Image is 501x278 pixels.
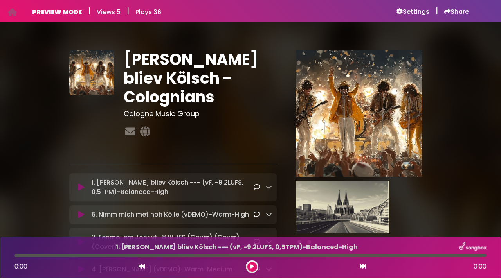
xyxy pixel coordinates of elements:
h6: PREVIEW MODE [32,8,82,16]
span: 0:00 [474,262,487,271]
h5: | [127,6,129,16]
span: 0:00 [14,262,27,271]
p: 2. Eenmol em Johr vf -8.9LUFS (Cover) (Cover) (Cover) (6) [92,233,254,251]
p: 1. [PERSON_NAME] bliev Kölsch --- (vF, -9.2LUFS, 0,5TPM)-Balanced-High [92,178,254,197]
img: Main Media [296,50,422,177]
img: songbox-logo-white.png [459,242,487,252]
h3: Cologne Music Group [124,109,277,118]
p: 1. [PERSON_NAME] bliev Kölsch --- (vF, -9.2LUFS, 0,5TPM)-Balanced-High [14,242,459,252]
p: 6. Nimm mich met noh Kölle (vDEMO)-Warm-High [92,210,254,219]
img: 7CvscnJpT4ZgYQDj5s5A [69,50,114,95]
a: Share [444,8,469,16]
h5: | [88,6,90,16]
h6: Plays 36 [135,8,161,16]
img: bj9cZIVSFGdJ3k2YEuQL [296,181,389,233]
a: Settings [396,8,429,16]
h6: Views 5 [97,8,121,16]
h1: [PERSON_NAME] bliev Kölsch - Colognians [124,50,277,106]
h5: | [436,6,438,16]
